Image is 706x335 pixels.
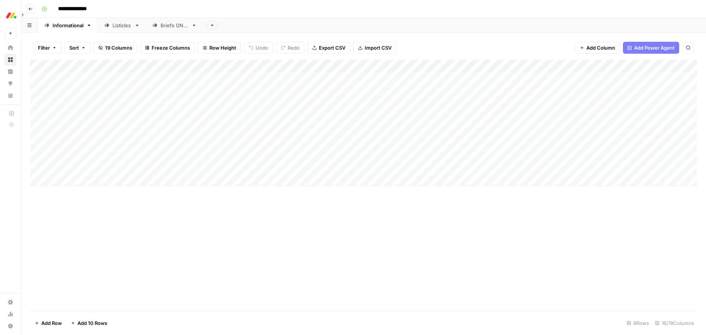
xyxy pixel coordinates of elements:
div: Informational [53,22,83,29]
button: Add Column [575,42,620,54]
button: Redo [276,42,304,54]
a: Briefs ONLY [146,18,203,33]
span: Export CSV [319,44,345,51]
a: Insights [4,66,16,78]
div: Listicles [113,22,132,29]
button: 19 Columns [94,42,137,54]
button: Export CSV [307,42,350,54]
a: Settings [4,296,16,308]
div: 16/19 Columns [652,317,697,329]
span: Undo [256,44,268,51]
span: Freeze Columns [152,44,190,51]
img: Monday.com Logo [4,9,18,22]
span: Add Row [41,319,62,327]
a: Home [4,42,16,54]
span: Add 10 Rows [77,319,107,327]
span: Redo [288,44,300,51]
button: Help + Support [4,320,16,332]
div: Briefs ONLY [161,22,189,29]
a: Browse [4,54,16,66]
button: Filter [33,42,61,54]
button: Undo [244,42,273,54]
button: Add Power Agent [623,42,679,54]
span: Row Height [209,44,236,51]
span: Filter [38,44,50,51]
button: Sort [64,42,91,54]
button: Import CSV [353,42,396,54]
button: Freeze Columns [140,42,195,54]
button: Row Height [198,42,241,54]
a: Listicles [98,18,146,33]
button: Workspace: Monday.com [4,6,16,25]
span: Sort [69,44,79,51]
a: Informational [38,18,98,33]
a: Your Data [4,90,16,101]
div: 8 Rows [624,317,652,329]
span: Add Power Agent [634,44,675,51]
span: 19 Columns [105,44,132,51]
span: Add Column [586,44,615,51]
span: Import CSV [365,44,392,51]
button: Add 10 Rows [66,317,112,329]
a: Opportunities [4,78,16,90]
button: Add Row [30,317,66,329]
a: Usage [4,308,16,320]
